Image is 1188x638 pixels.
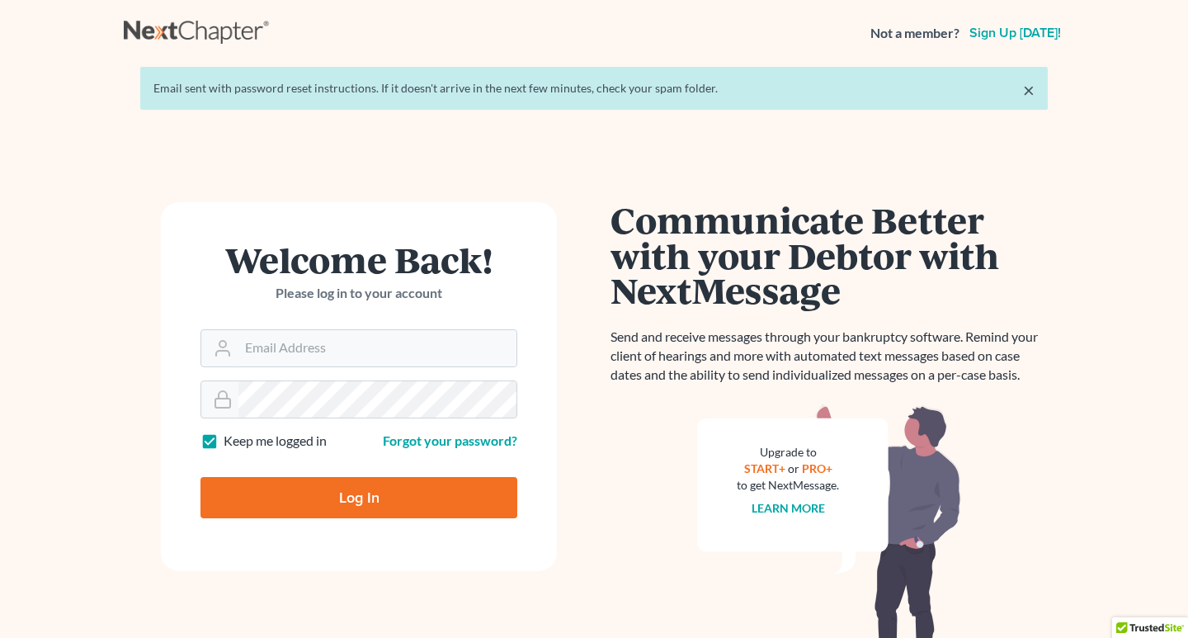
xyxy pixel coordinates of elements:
a: PRO+ [802,461,832,475]
label: Keep me logged in [224,432,327,451]
h1: Communicate Better with your Debtor with NextMessage [610,202,1048,308]
a: START+ [744,461,785,475]
span: or [788,461,799,475]
p: Please log in to your account [200,284,517,303]
a: Forgot your password? [383,432,517,448]
div: to get NextMessage. [737,477,839,494]
div: Upgrade to [737,444,839,461]
a: Sign up [DATE]! [966,26,1064,40]
div: Email sent with password reset instructions. If it doesn't arrive in the next few minutes, check ... [153,80,1035,97]
input: Log In [200,477,517,518]
a: Learn more [752,501,825,515]
h1: Welcome Back! [200,242,517,277]
input: Email Address [238,330,516,366]
strong: Not a member? [870,24,959,43]
p: Send and receive messages through your bankruptcy software. Remind your client of hearings and mo... [610,328,1048,385]
a: × [1023,80,1035,100]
